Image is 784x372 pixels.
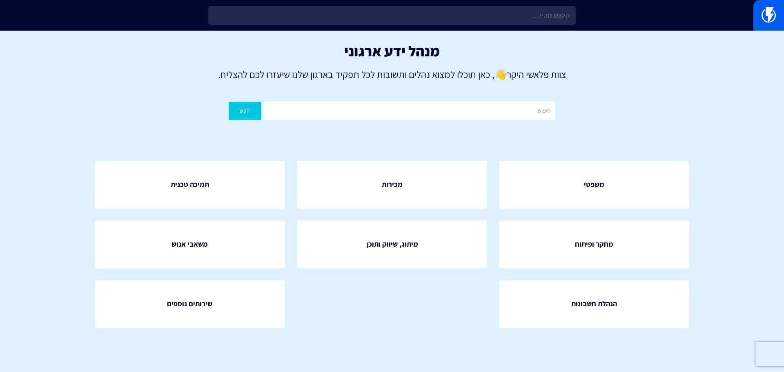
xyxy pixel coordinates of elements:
[171,179,209,190] span: תמיכה טכנית
[167,298,212,309] span: שירותים נוספים
[575,239,613,249] span: מחקר ופיתוח
[171,239,208,249] span: משאבי אנוש
[12,43,772,59] h1: מנהל ידע ארגוני
[382,179,403,190] span: מכירות
[12,67,772,81] p: צוות פלאשי היקר , כאן תוכלו למצוא נהלים ותשובות לכל תפקיד בארגון שלנו שיעזרו לכם להצליח.
[95,161,285,209] a: תמיכה טכנית
[499,280,689,328] a: הנהלת חשבונות
[263,102,555,120] input: חיפוש
[208,6,576,25] input: חיפוש מהיר...
[366,239,418,249] span: מיתוג, שיווק ותוכן
[95,280,285,328] a: שירותים נוספים
[584,179,604,190] span: משפטי
[297,161,487,209] a: מכירות
[499,221,689,268] a: מחקר ופיתוח
[499,161,689,209] a: משפטי
[297,221,487,268] a: מיתוג, שיווק ותוכן
[95,221,285,268] a: משאבי אנוש
[229,102,261,120] button: חפש
[571,298,617,309] span: הנהלת חשבונות
[494,68,507,81] strong: 👋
